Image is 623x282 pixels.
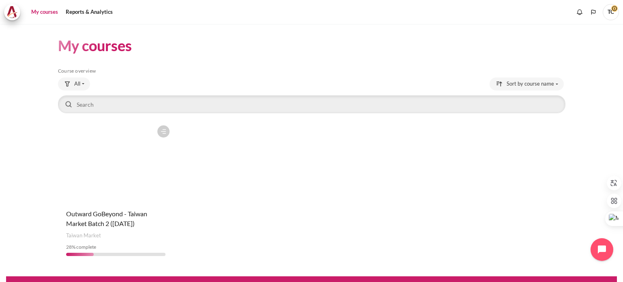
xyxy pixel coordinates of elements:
[74,80,80,88] span: All
[66,210,147,227] a: Outward GoBeyond - Taiwan Market Batch 2 ([DATE])
[603,4,619,20] span: TC
[603,4,619,20] a: User menu
[574,6,586,18] div: Show notification window with no new notifications
[28,4,61,20] a: My courses
[66,244,72,250] span: 28
[4,4,24,20] a: Architeck Architeck
[6,6,18,18] img: Architeck
[587,6,599,18] button: Languages
[58,36,132,55] h1: My courses
[58,77,565,115] div: Course overview controls
[507,80,554,88] span: Sort by course name
[58,68,565,74] h5: Course overview
[58,77,90,90] button: Grouping drop-down menu
[66,243,166,251] div: % complete
[58,95,565,113] input: Search
[63,4,116,20] a: Reports & Analytics
[490,77,564,90] button: Sorting drop-down menu
[6,24,617,276] section: Content
[66,232,101,240] span: Taiwan Market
